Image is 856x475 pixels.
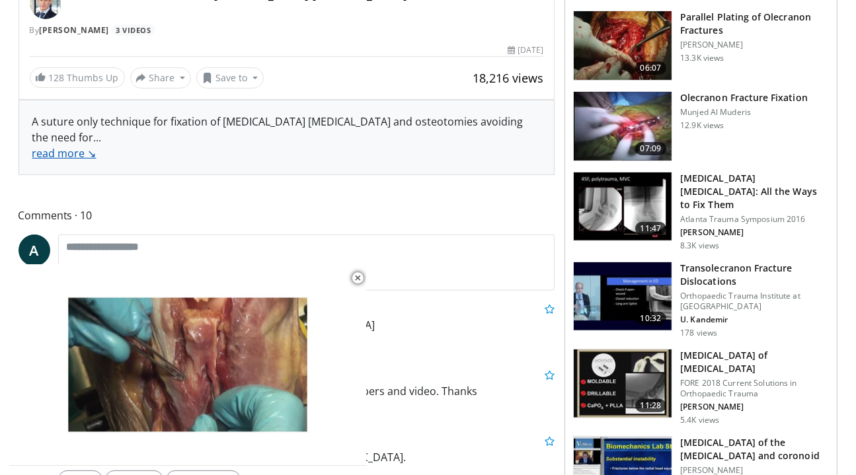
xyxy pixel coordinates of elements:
[574,262,672,331] img: 6fcd0eea-f4ae-40ca-ab8d-e1e1441df7f1.150x105_q85_crop-smart_upscale.jpg
[112,24,155,36] a: 3 Videos
[32,130,102,161] span: ...
[680,227,829,238] p: [PERSON_NAME]
[574,11,672,80] img: XzOTlMlQSGUnbGTX4xMDoxOjBrO-I4W8.150x105_q85_crop-smart_upscale.jpg
[32,114,541,161] div: A suture only technique for fixation of [MEDICAL_DATA] [MEDICAL_DATA] and osteotomies avoiding th...
[344,264,371,292] button: Close
[130,67,192,89] button: Share
[573,349,829,425] a: 11:28 [MEDICAL_DATA] of [MEDICAL_DATA] FORE 2018 Current Solutions in Orthopaedic Trauma [PERSON_...
[635,222,667,235] span: 11:47
[40,24,110,36] a: [PERSON_NAME]
[680,91,808,104] h3: Olecranon Fracture Fixation
[680,402,829,412] p: [PERSON_NAME]
[680,214,829,225] p: Atlanta Trauma Symposium 2016
[680,172,829,211] h3: [MEDICAL_DATA] [MEDICAL_DATA]: All the Ways to Fix Them
[573,91,829,161] a: 07:09 Olecranon Fracture Fixation Munjed Al Muderis 12.9K views
[680,120,724,131] p: 12.9K views
[680,314,829,325] p: U. Kandemir
[680,107,808,118] p: Munjed Al Muderis
[635,61,667,75] span: 06:07
[32,146,97,161] a: read more ↘
[680,40,829,50] p: [PERSON_NAME]
[49,71,65,84] span: 128
[680,436,829,462] h3: [MEDICAL_DATA] of the [MEDICAL_DATA] and coronoid
[19,235,50,266] a: A
[680,328,717,338] p: 178 views
[19,207,555,224] span: Comments 10
[196,67,264,89] button: Save to
[9,264,366,466] video-js: Video Player
[573,172,829,251] a: 11:47 [MEDICAL_DATA] [MEDICAL_DATA]: All the Ways to Fix Them Atlanta Trauma Symposium 2016 [PERS...
[635,399,667,412] span: 11:28
[473,70,543,86] span: 18,216 views
[680,378,829,399] p: FORE 2018 Current Solutions in Orthopaedic Trauma
[574,349,672,418] img: ac0736b3-043f-4cb6-8fba-87aabedbbe92.150x105_q85_crop-smart_upscale.jpg
[680,11,829,37] h3: Parallel Plating of Olecranon Fractures
[635,312,667,325] span: 10:32
[508,44,543,56] div: [DATE]
[680,262,829,288] h3: Transolecranon Fracture Dislocations
[573,262,829,338] a: 10:32 Transolecranon Fracture Dislocations Orthopaedic Trauma Institute at [GEOGRAPHIC_DATA] U. K...
[680,415,719,425] p: 5.4K views
[574,92,672,161] img: eolv1L8ZdYrFVOcH4xMDoxOjA4MTsiGN_1.150x105_q85_crop-smart_upscale.jpg
[680,240,719,251] p: 8.3K views
[680,349,829,375] h3: [MEDICAL_DATA] of [MEDICAL_DATA]
[30,67,125,88] a: 128 Thumbs Up
[680,53,724,63] p: 13.3K views
[635,142,667,155] span: 07:09
[573,11,829,81] a: 06:07 Parallel Plating of Olecranon Fractures [PERSON_NAME] 13.3K views
[30,24,544,36] div: By
[574,172,672,241] img: 360d8bea-085e-4ba4-b1c1-8d198efe1429.150x105_q85_crop-smart_upscale.jpg
[680,291,829,312] p: Orthopaedic Trauma Institute at [GEOGRAPHIC_DATA]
